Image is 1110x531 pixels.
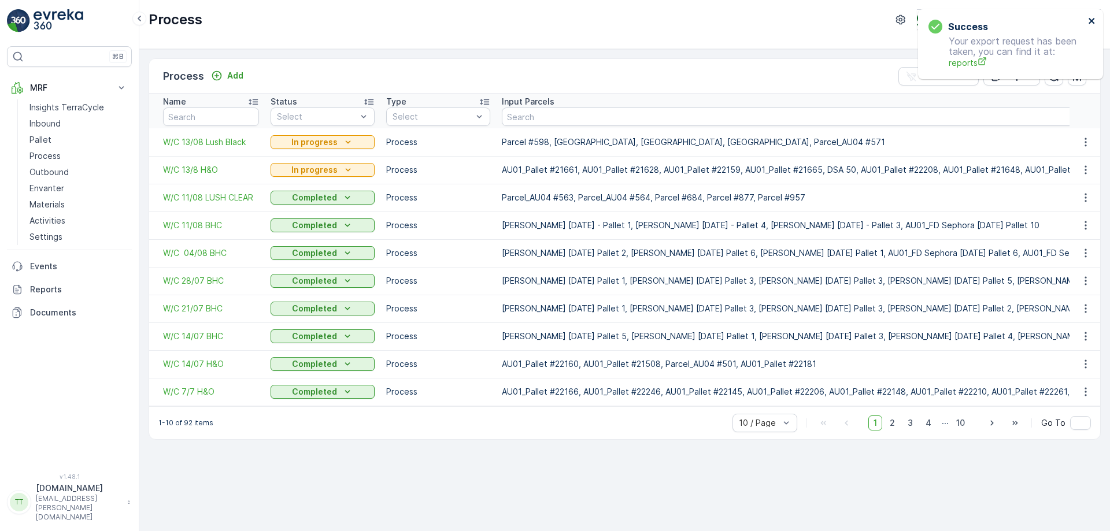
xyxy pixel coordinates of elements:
button: Completed [271,385,375,399]
p: Name [163,96,186,107]
button: In progress [271,163,375,177]
p: Process [163,68,204,84]
h3: Success [948,20,988,34]
p: [EMAIL_ADDRESS][PERSON_NAME][DOMAIN_NAME] [36,494,121,522]
div: TT [10,493,28,511]
p: Completed [292,275,337,287]
p: Completed [292,386,337,398]
p: Outbound [29,166,69,178]
p: Documents [30,307,127,318]
p: Reports [30,284,127,295]
button: MRF [7,76,132,99]
span: v 1.48.1 [7,473,132,480]
p: 1-10 of 92 items [158,418,213,428]
p: Input Parcels [502,96,554,107]
p: In progress [291,136,338,148]
p: Pallet [29,134,51,146]
p: Insights TerraCycle [29,102,104,113]
span: 10 [951,415,970,430]
a: W/C 13/8 H&O [163,164,259,176]
img: logo_light-DOdMpM7g.png [34,9,83,32]
p: Type [386,96,406,107]
a: Reports [7,278,132,301]
a: Inbound [25,116,132,132]
td: Process [380,128,496,156]
p: Completed [292,331,337,342]
button: TT[DOMAIN_NAME][EMAIL_ADDRESS][PERSON_NAME][DOMAIN_NAME] [7,482,132,522]
p: Completed [292,303,337,314]
button: Completed [271,246,375,260]
td: Process [380,156,496,184]
td: Process [380,239,496,267]
p: Select [393,111,472,122]
td: Process [380,211,496,239]
a: Envanter [25,180,132,196]
a: W/C 14/07 BHC [163,331,259,342]
p: Activities [29,215,65,226]
span: 3 [902,415,918,430]
a: reports [949,57,1085,69]
p: Completed [292,192,337,203]
a: W/C 13/08 Lush Black [163,136,259,148]
p: ⌘B [112,52,124,61]
span: 2 [885,415,900,430]
a: Settings [25,229,132,245]
p: Process [29,150,61,162]
a: Process [25,148,132,164]
p: Materials [29,199,65,210]
button: Completed [271,191,375,205]
a: Insights TerraCycle [25,99,132,116]
a: Outbound [25,164,132,180]
p: Inbound [29,118,61,129]
a: Documents [7,301,132,324]
img: terracycle_logo.png [917,13,935,26]
a: W/C 11/08 LUSH CLEAR [163,192,259,203]
p: Envanter [29,183,64,194]
button: close [1088,16,1096,27]
a: W/C 14/07 H&O [163,358,259,370]
p: Your export request has been taken, you can find it at: [928,36,1085,69]
p: In progress [291,164,338,176]
a: Pallet [25,132,132,148]
td: Process [380,350,496,378]
button: Completed [271,357,375,371]
span: W/C 11/08 BHC [163,220,259,231]
a: W/C 7/7 H&O [163,386,259,398]
p: Completed [292,247,337,259]
button: In progress [271,135,375,149]
a: W/C 04/08 BHC [163,247,259,259]
a: W/C 21/07 BHC [163,303,259,314]
button: Add [206,69,248,83]
button: Completed [271,302,375,315]
a: Events [7,255,132,278]
button: Completed [271,329,375,343]
td: Process [380,267,496,295]
button: Terracycle-AU04 - Sendable(+10:00) [917,9,1101,30]
p: Status [271,96,297,107]
p: Process [149,10,202,29]
a: W/C 28/07 BHC [163,275,259,287]
button: Completed [271,218,375,232]
p: Events [30,261,127,272]
img: logo [7,9,30,32]
td: Process [380,184,496,211]
p: MRF [30,82,109,94]
a: Activities [25,213,132,229]
td: Process [380,378,496,406]
td: Process [380,295,496,322]
a: Materials [25,196,132,213]
button: Clear Filters [898,67,979,86]
td: Process [380,322,496,350]
p: Completed [292,358,337,370]
span: 1 [868,415,882,430]
p: [DOMAIN_NAME] [36,482,121,494]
